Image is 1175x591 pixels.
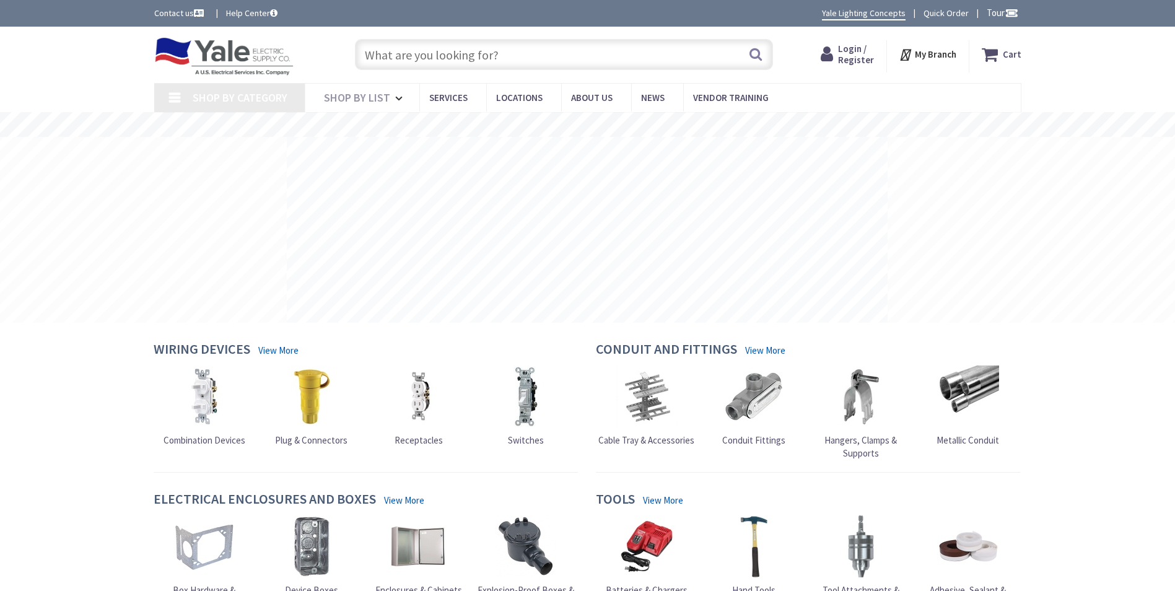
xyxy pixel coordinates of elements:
img: Cable Tray & Accessories [616,366,678,427]
span: Conduit Fittings [722,434,785,446]
h4: Conduit and Fittings [596,341,737,359]
strong: Cart [1003,43,1021,66]
h4: Electrical Enclosures and Boxes [154,491,376,509]
a: View More [643,494,683,507]
span: Tour [987,7,1018,19]
img: Switches [495,366,557,427]
span: Switches [508,434,544,446]
a: Help Center [226,7,277,19]
span: Plug & Connectors [275,434,347,446]
strong: My Branch [915,48,956,60]
span: About Us [571,92,613,103]
img: Adhesive, Sealant & Tapes [937,515,999,577]
span: Receptacles [395,434,443,446]
span: Locations [496,92,543,103]
span: Vendor Training [693,92,769,103]
span: Combination Devices [164,434,245,446]
img: Receptacles [388,366,450,427]
img: Plug & Connectors [281,366,343,427]
img: Explosion-Proof Boxes & Accessories [495,515,557,577]
a: Yale Lighting Concepts [822,7,906,20]
a: Receptacles Receptacles [388,366,450,447]
a: Contact us [154,7,206,19]
a: Login / Register [821,43,874,66]
span: Metallic Conduit [937,434,999,446]
a: Plug & Connectors Plug & Connectors [275,366,347,447]
img: Hangers, Clamps & Supports [830,366,892,427]
div: My Branch [899,43,956,66]
img: Device Boxes [281,515,343,577]
img: Tool Attachments & Accessories [830,515,892,577]
h4: Wiring Devices [154,341,250,359]
a: Conduit Fittings Conduit Fittings [722,366,785,447]
span: Login / Register [838,43,874,66]
a: View More [745,344,785,357]
input: What are you looking for? [355,39,773,70]
span: Cable Tray & Accessories [598,434,694,446]
img: Hand Tools [723,515,785,577]
a: Cable Tray & Accessories Cable Tray & Accessories [598,366,694,447]
a: Combination Devices Combination Devices [164,366,245,447]
a: Switches Switches [495,366,557,447]
img: Yale Electric Supply Co. [154,37,294,76]
img: Enclosures & Cabinets [388,515,450,577]
img: Batteries & Chargers [616,515,678,577]
img: Metallic Conduit [937,366,999,427]
a: Metallic Conduit Metallic Conduit [937,366,999,447]
a: View More [258,344,299,357]
img: Conduit Fittings [723,366,785,427]
span: Services [429,92,468,103]
span: News [641,92,665,103]
img: Combination Devices [173,366,235,427]
span: Shop By List [324,90,390,105]
span: Shop By Category [193,90,287,105]
a: Cart [982,43,1021,66]
a: Quick Order [924,7,969,19]
span: Hangers, Clamps & Supports [824,434,897,459]
a: View More [384,494,424,507]
img: Box Hardware & Accessories [173,515,235,577]
a: Hangers, Clamps & Supports Hangers, Clamps & Supports [810,366,912,460]
h4: Tools [596,491,635,509]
